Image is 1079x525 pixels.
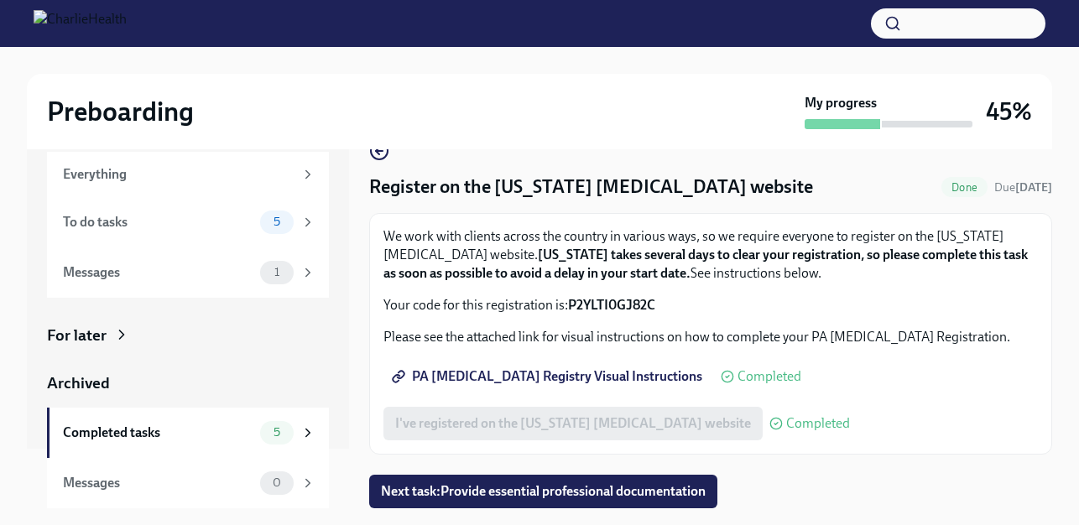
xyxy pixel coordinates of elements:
div: Messages [63,474,253,492]
a: Completed tasks5 [47,408,329,458]
div: To do tasks [63,213,253,231]
span: Done [941,181,988,194]
strong: My progress [805,94,877,112]
span: 5 [263,216,290,228]
div: Messages [63,263,253,282]
strong: [DATE] [1015,180,1052,195]
div: Everything [63,165,294,184]
p: Your code for this registration is: [383,296,1038,314]
span: Completed [786,417,850,430]
span: PA [MEDICAL_DATA] Registry Visual Instructions [395,368,702,385]
a: To do tasks5 [47,197,329,247]
span: 5 [263,426,290,439]
img: CharlieHealth [34,10,127,37]
button: Next task:Provide essential professional documentation [369,475,717,508]
div: Completed tasks [63,424,253,442]
h3: 45% [986,96,1032,127]
a: Messages0 [47,458,329,508]
h4: Register on the [US_STATE] [MEDICAL_DATA] website [369,174,813,200]
strong: P2YLTI0GJ82C [568,297,655,313]
a: Everything [47,152,329,197]
span: 0 [263,476,291,489]
div: For later [47,325,107,346]
a: For later [47,325,329,346]
span: August 11th, 2025 08:00 [994,179,1052,195]
span: Completed [738,370,801,383]
h2: Preboarding [47,95,194,128]
p: Please see the attached link for visual instructions on how to complete your PA [MEDICAL_DATA] Re... [383,328,1038,346]
span: Due [994,180,1052,195]
a: Archived [47,372,329,394]
p: We work with clients across the country in various ways, so we require everyone to register on th... [383,227,1038,283]
a: PA [MEDICAL_DATA] Registry Visual Instructions [383,360,714,393]
span: 1 [264,266,289,278]
strong: [US_STATE] takes several days to clear your registration, so please complete this task as soon as... [383,247,1028,281]
a: Messages1 [47,247,329,298]
span: Next task : Provide essential professional documentation [381,483,706,500]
